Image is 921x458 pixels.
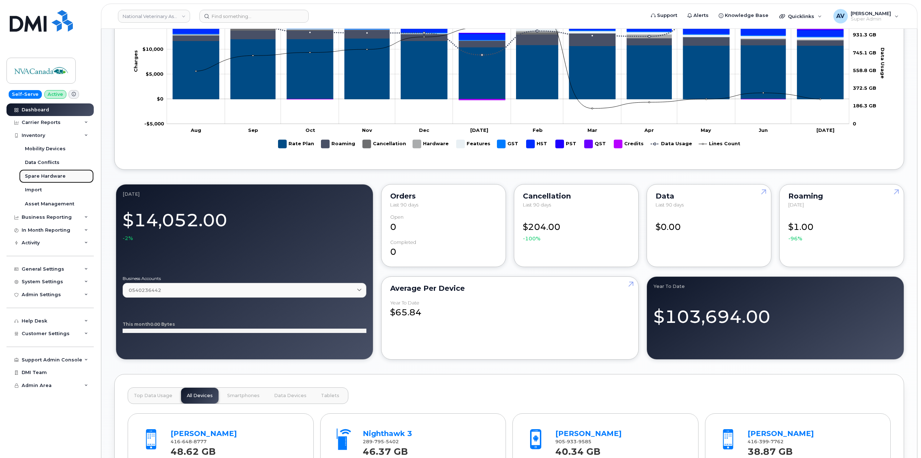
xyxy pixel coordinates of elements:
[725,12,768,19] span: Knowledge Base
[656,202,684,208] span: Last 90 days
[221,388,265,404] button: Smartphones
[118,10,190,23] a: National Veterinary Associates Canada
[278,137,314,151] g: Rate Plan
[851,16,891,22] span: Super Admin
[363,439,399,444] span: 289
[123,235,133,242] span: -2%
[788,214,895,242] div: $1.00
[173,30,843,47] g: Roaming
[533,127,543,133] tspan: Feb
[699,137,740,151] g: Lines Count
[123,283,366,298] a: 0540236442
[123,206,366,242] div: $14,052.00
[565,439,577,444] span: 933
[748,442,793,457] strong: 38.87 GB
[363,137,406,151] g: Cancellation
[682,8,714,23] a: Alerts
[321,393,339,399] span: Tablets
[199,10,309,23] input: Find something...
[788,193,895,199] div: Roaming
[384,439,399,444] span: 5402
[305,127,315,133] tspan: Oct
[828,9,904,23] div: Artem Volkov
[836,12,845,21] span: AV
[748,429,814,438] a: [PERSON_NAME]
[173,39,843,99] g: Rate Plan
[363,442,408,457] strong: 46.37 GB
[373,439,384,444] span: 795
[880,47,886,78] tspan: Data Usage
[653,283,897,289] div: Year to Date
[523,202,551,208] span: Last 90 days
[774,9,827,23] div: Quicklinks
[526,137,548,151] g: HST
[390,240,497,258] div: 0
[701,127,711,133] tspan: May
[419,127,429,133] tspan: Dec
[853,121,856,126] tspan: 0
[497,137,519,151] g: GST
[614,137,644,151] g: Credits
[171,442,216,457] strong: 48.62 GB
[150,321,175,327] tspan: 0.00 Bytes
[390,214,404,220] div: Open
[278,137,740,151] g: Legend
[144,121,164,126] g: $0
[315,388,345,404] button: Tablets
[190,127,201,133] tspan: Aug
[390,193,497,199] div: Orders
[268,388,312,404] button: Data Devices
[853,67,876,73] tspan: 558.8 GB
[227,393,260,399] span: Smartphones
[523,235,541,242] span: -100%
[171,439,207,444] span: 416
[587,127,597,133] tspan: Mar
[556,137,577,151] g: PST
[853,49,876,55] tspan: 745.1 GB
[714,8,774,23] a: Knowledge Base
[390,202,418,208] span: Last 90 days
[816,127,834,133] tspan: [DATE]
[470,127,488,133] tspan: [DATE]
[248,127,258,133] tspan: Sep
[390,240,416,245] div: completed
[788,235,802,242] span: -96%
[390,285,630,291] div: Average per Device
[144,121,164,126] tspan: -$5,000
[656,214,762,233] div: $0.00
[523,193,630,199] div: Cancellation
[457,137,490,151] g: Features
[577,439,591,444] span: 9585
[555,429,622,438] a: [PERSON_NAME]
[142,46,163,52] tspan: $10,000
[853,85,876,91] tspan: 372.5 GB
[413,137,449,151] g: Hardware
[123,191,366,197] div: July 2025
[146,71,163,77] g: $0
[171,429,237,438] a: [PERSON_NAME]
[853,103,876,108] tspan: 186.3 GB
[656,193,762,199] div: Data
[748,439,784,444] span: 416
[555,442,600,457] strong: 40.34 GB
[274,393,307,399] span: Data Devices
[146,71,163,77] tspan: $5,000
[123,276,366,281] label: Business Accounts
[362,127,372,133] tspan: Nov
[128,388,178,404] button: Top Data Usage
[769,439,784,444] span: 7762
[693,12,709,19] span: Alerts
[321,137,356,151] g: Roaming
[788,202,804,208] span: [DATE]
[653,298,897,329] div: $103,694.00
[644,127,654,133] tspan: Apr
[757,439,769,444] span: 399
[123,321,150,327] tspan: This month
[363,429,412,438] a: Nighthawk 3
[851,10,891,16] span: [PERSON_NAME]
[788,13,814,19] span: Quicklinks
[555,439,591,444] span: 905
[192,439,207,444] span: 8777
[646,8,682,23] a: Support
[129,287,161,294] span: 0540236442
